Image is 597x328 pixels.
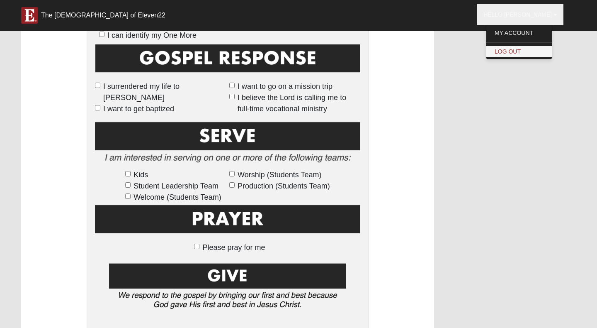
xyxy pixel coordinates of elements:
input: Student Leadership Team [125,182,131,188]
span: Hello [PERSON_NAME] [483,11,552,18]
img: E-icon-fireweed-White-TM.png [21,7,38,24]
input: I believe the Lord is calling me to full-time vocational ministry [229,94,235,99]
span: I surrendered my life to [PERSON_NAME] [103,81,226,103]
span: Student Leadership Team [133,181,218,192]
span: I believe the Lord is calling me to full-time vocational ministry [238,92,360,115]
div: The [DEMOGRAPHIC_DATA] of Eleven22 [41,11,165,20]
a: Log Out [486,46,552,57]
input: Production (Students Team) [229,182,235,188]
span: Welcome (Students Team) [133,192,221,203]
a: Hello [PERSON_NAME] [477,4,563,25]
span: Kids [133,169,148,181]
span: Production (Students Team) [238,181,330,192]
input: Kids [125,171,131,176]
span: I can identify my One More [107,31,197,39]
a: My Account [486,27,552,38]
span: Worship (Students Team) [238,169,321,181]
img: Prayer.png [95,203,360,240]
input: Worship (Students Team) [229,171,235,176]
img: Serve2.png [95,120,360,168]
input: Please pray for me [194,244,199,249]
span: I want to get baptized [103,103,174,115]
input: Welcome (Students Team) [125,193,131,199]
span: Please pray for me [202,243,265,252]
input: I surrendered my life to [PERSON_NAME] [95,83,100,88]
a: The [DEMOGRAPHIC_DATA] of Eleven22 [15,3,172,24]
input: I can identify my One More [99,32,104,37]
input: I want to get baptized [95,105,100,110]
span: I want to go on a mission trip [238,81,332,92]
img: GospelResponseBLK.png [95,43,360,80]
input: I want to go on a mission trip [229,83,235,88]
